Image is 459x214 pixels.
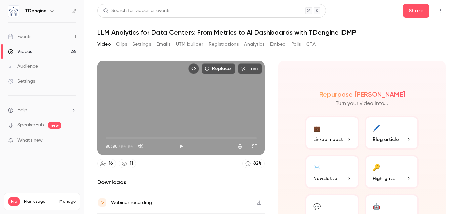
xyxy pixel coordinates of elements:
button: Play [174,140,188,153]
button: Settings [132,39,151,50]
span: 00:00 [121,143,133,149]
h2: Downloads [97,178,265,186]
button: 🖊️Blog article [365,116,419,150]
li: help-dropdown-opener [8,106,76,114]
div: 16 [109,160,113,167]
button: Emails [156,39,170,50]
div: 82 % [253,160,262,167]
div: Events [8,33,31,40]
div: 🤖 [373,201,380,211]
button: Clips [116,39,127,50]
p: Turn your video into... [336,100,388,108]
button: Polls [291,39,301,50]
a: 82% [242,159,265,168]
div: 00:00 [106,143,133,149]
button: Video [97,39,111,50]
button: Analytics [244,39,265,50]
button: Embed video [188,63,199,74]
div: Audience [8,63,38,70]
button: CTA [306,39,316,50]
span: / [118,143,120,149]
button: UTM builder [176,39,203,50]
button: Replace [202,63,235,74]
button: Top Bar Actions [435,5,446,16]
span: LinkedIn post [313,136,343,143]
span: Plan usage [24,199,55,204]
button: Embed [270,39,286,50]
a: Manage [59,199,76,204]
span: Highlights [373,175,395,182]
button: Trim [238,63,262,74]
span: new [48,122,61,129]
span: Pro [8,197,20,206]
div: 💬 [313,201,321,211]
button: 🔑Highlights [365,155,419,189]
div: ✉️ [313,162,321,172]
h1: LLM Analytics for Data Centers: From Metrics to AI Dashboards with TDengine IDMP [97,28,446,36]
button: 💼LinkedIn post [305,116,359,150]
div: Settings [8,78,35,85]
a: SpeakerHub [17,122,44,129]
span: What's new [17,137,43,144]
button: Share [403,4,429,18]
img: TDengine [8,6,19,17]
div: 🖊️ [373,123,380,133]
button: Mute [134,140,148,153]
div: 💼 [313,123,321,133]
div: 🔑 [373,162,380,172]
span: Help [17,106,27,114]
h2: Repurpose [PERSON_NAME] [319,90,405,98]
button: Settings [233,140,247,153]
div: Webinar recording [111,198,152,207]
a: 16 [97,159,116,168]
span: Newsletter [313,175,339,182]
button: Full screen [248,140,261,153]
h6: TDengine [25,8,47,14]
span: Blog article [373,136,399,143]
div: Search for videos or events [103,7,170,14]
a: 11 [119,159,136,168]
button: Registrations [209,39,239,50]
span: 00:00 [106,143,117,149]
button: ✉️Newsletter [305,155,359,189]
div: Videos [8,48,32,55]
div: 11 [130,160,133,167]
